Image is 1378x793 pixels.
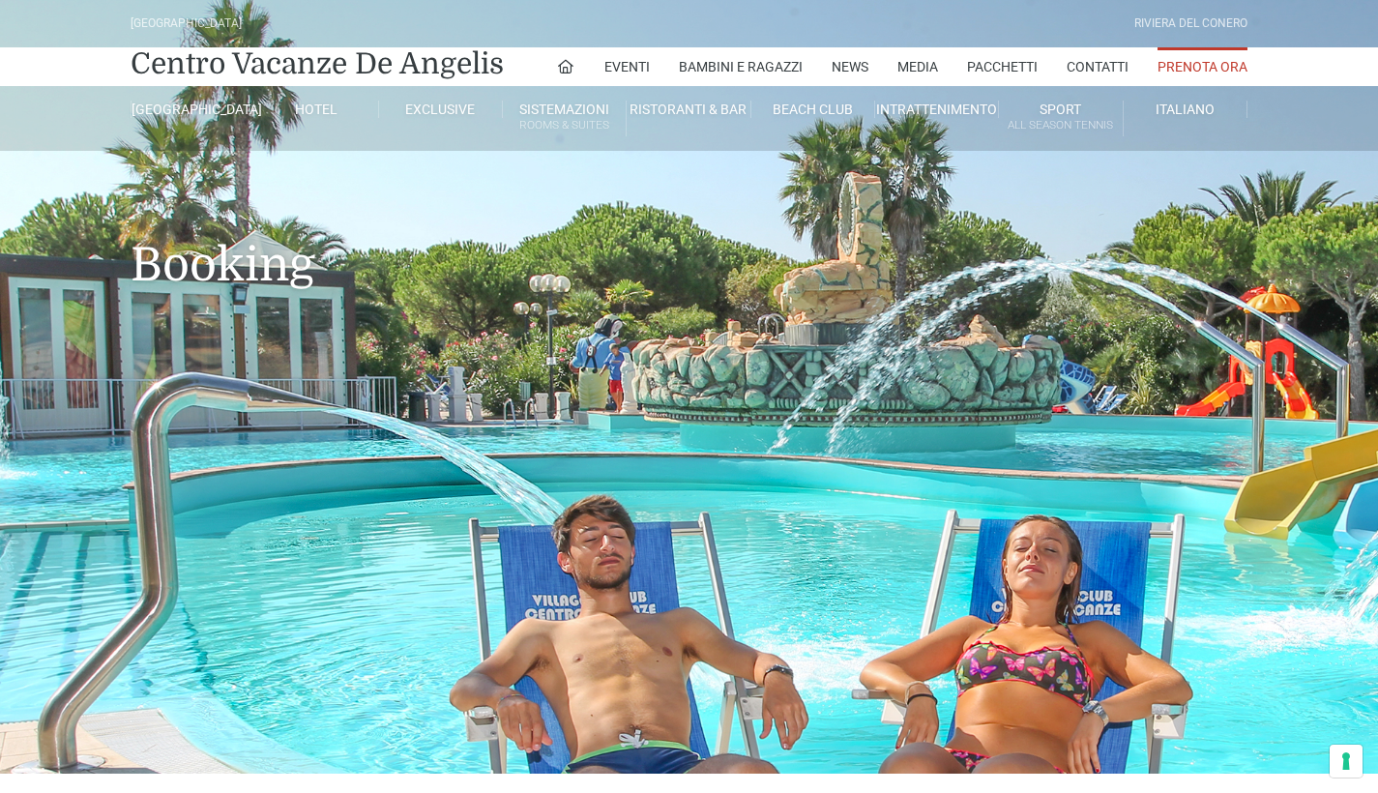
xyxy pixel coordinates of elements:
a: SistemazioniRooms & Suites [503,101,627,136]
a: Intrattenimento [875,101,999,118]
h1: Booking [131,151,1247,321]
a: Eventi [604,47,650,86]
a: Pacchetti [967,47,1038,86]
a: [GEOGRAPHIC_DATA] [131,101,254,118]
a: News [832,47,868,86]
small: Rooms & Suites [503,116,626,134]
a: Contatti [1067,47,1129,86]
a: Beach Club [751,101,875,118]
a: Italiano [1124,101,1247,118]
a: Ristoranti & Bar [627,101,750,118]
a: Bambini e Ragazzi [679,47,803,86]
button: Le tue preferenze relative al consenso per le tecnologie di tracciamento [1330,745,1363,778]
small: All Season Tennis [999,116,1122,134]
a: Hotel [254,101,378,118]
a: Prenota Ora [1158,47,1247,86]
a: Centro Vacanze De Angelis [131,44,504,83]
div: [GEOGRAPHIC_DATA] [131,15,242,33]
div: Riviera Del Conero [1134,15,1247,33]
a: SportAll Season Tennis [999,101,1123,136]
span: Italiano [1156,102,1215,117]
a: Media [897,47,938,86]
a: Exclusive [379,101,503,118]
